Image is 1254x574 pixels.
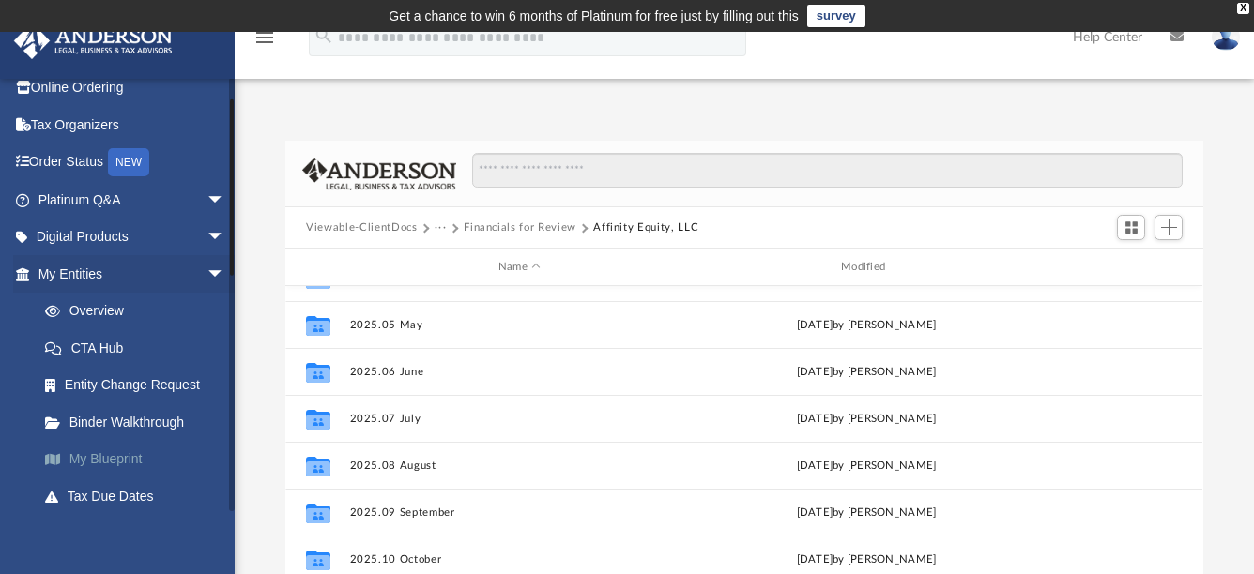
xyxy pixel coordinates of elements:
[13,106,253,143] a: Tax Organizers
[697,364,1036,381] div: [DATE] by [PERSON_NAME]
[350,319,689,331] button: 2025.05 May
[464,219,576,236] button: Financials for Review
[108,148,149,176] div: NEW
[807,5,865,27] a: survey
[26,293,253,330] a: Overview
[697,458,1036,475] div: [DATE] by [PERSON_NAME]
[350,413,689,425] button: 2025.07 July
[1155,215,1183,241] button: Add
[26,477,253,515] a: Tax Due Dates
[697,317,1036,334] div: [DATE] by [PERSON_NAME]
[206,219,244,257] span: arrow_drop_down
[697,270,1036,287] div: [DATE] by [PERSON_NAME]
[1237,3,1249,14] div: close
[697,551,1036,568] div: [DATE] by [PERSON_NAME]
[8,23,178,59] img: Anderson Advisors Platinum Portal
[206,181,244,219] span: arrow_drop_down
[1045,259,1176,276] div: id
[435,219,447,236] button: ···
[13,69,253,107] a: Online Ordering
[26,403,253,441] a: Binder Walkthrough
[350,506,689,519] button: 2025.09 September
[389,5,799,27] div: Get a chance to win 6 months of Platinum for free just by filling out this
[253,36,276,49] a: menu
[697,411,1036,428] div: [DATE] by [PERSON_NAME]
[13,255,253,293] a: My Entitiesarrow_drop_down
[294,259,341,276] div: id
[26,441,253,478] a: My Blueprint
[350,366,689,378] button: 2025.06 June
[472,153,1183,189] input: Search files and folders
[697,505,1036,521] div: [DATE] by [PERSON_NAME]
[206,255,244,294] span: arrow_drop_down
[13,219,253,256] a: Digital Productsarrow_drop_down
[313,25,334,46] i: search
[306,219,417,236] button: Viewable-ClientDocs
[13,143,253,182] a: Order StatusNEW
[350,460,689,472] button: 2025.08 August
[13,181,253,219] a: Platinum Q&Aarrow_drop_down
[26,329,253,367] a: CTA Hub
[349,259,689,276] div: Name
[593,219,698,236] button: Affinity Equity, LLC
[1212,23,1240,51] img: User Pic
[253,26,276,49] i: menu
[350,553,689,566] button: 2025.10 October
[1117,215,1145,241] button: Switch to Grid View
[696,259,1036,276] div: Modified
[26,367,253,404] a: Entity Change Request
